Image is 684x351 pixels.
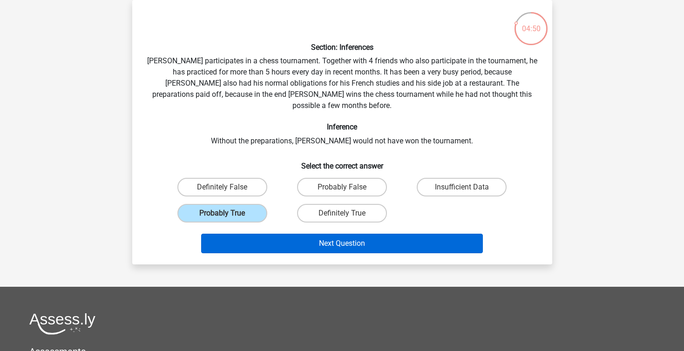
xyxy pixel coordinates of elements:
[147,122,537,131] h6: Inference
[201,234,483,253] button: Next Question
[177,178,267,196] label: Definitely False
[297,204,387,223] label: Definitely True
[417,178,507,196] label: Insufficient Data
[29,313,95,335] img: Assessly logo
[136,7,549,257] div: [PERSON_NAME] participates in a chess tournament. Together with 4 friends who also participate in...
[147,43,537,52] h6: Section: Inferences
[177,204,267,223] label: Probably True
[147,154,537,170] h6: Select the correct answer
[297,178,387,196] label: Probably False
[514,11,549,34] div: 04:50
